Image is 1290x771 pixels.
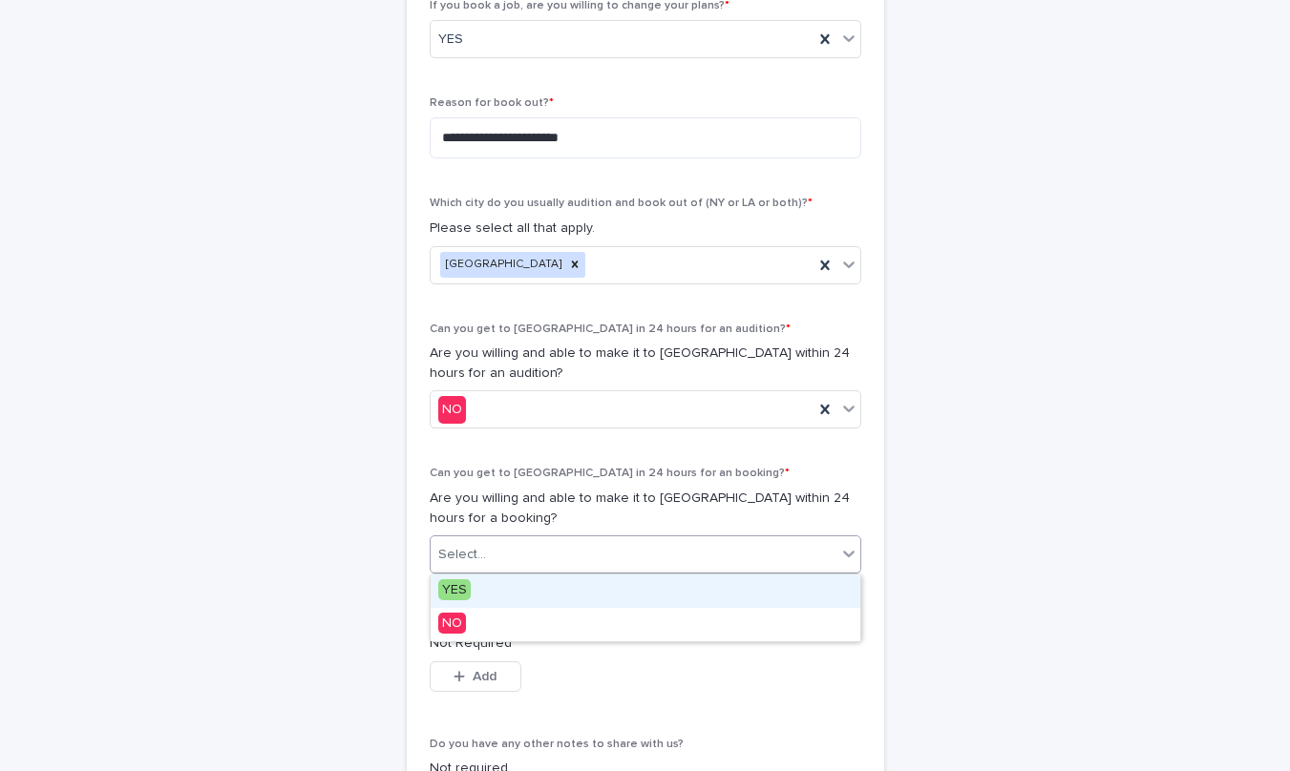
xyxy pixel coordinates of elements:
[430,323,791,335] span: Can you get to [GEOGRAPHIC_DATA] in 24 hours for an audition?
[431,608,860,641] div: NO
[430,634,861,654] p: Not Required
[431,574,860,608] div: YES
[430,198,813,209] span: Which city do you usually audition and book out of (NY or LA or both)?
[438,579,471,600] span: YES
[438,545,486,565] div: Select...
[438,613,466,634] span: NO
[438,30,463,50] span: YES
[430,468,790,479] span: Can you get to [GEOGRAPHIC_DATA] in 24 hours for an booking?
[440,252,564,278] div: [GEOGRAPHIC_DATA]
[430,97,554,109] span: Reason for book out?
[430,219,861,239] p: Please select all that apply.
[430,344,861,384] p: Are you willing and able to make it to [GEOGRAPHIC_DATA] within 24 hours for an audition?
[430,739,684,750] span: Do you have any other notes to share with us?
[430,489,861,529] p: Are you willing and able to make it to [GEOGRAPHIC_DATA] within 24 hours for a booking?
[438,396,466,424] div: NO
[473,670,497,683] span: Add
[430,661,521,692] button: Add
